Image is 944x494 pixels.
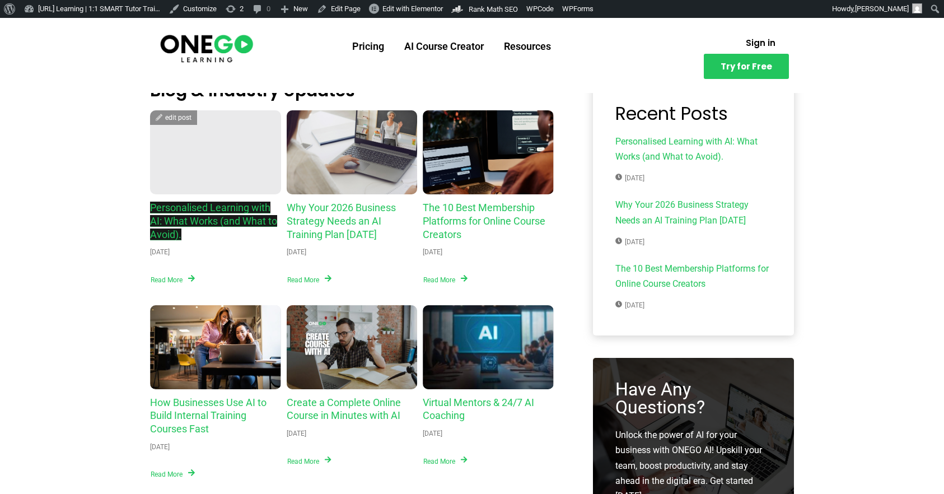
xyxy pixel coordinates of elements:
[287,202,396,240] a: Why Your 2026 Business Strategy Needs an AI Training Plan [DATE]
[615,261,772,294] span: The 10 Best Membership Platforms for Online Course Creators
[615,134,772,186] a: Personalised Learning with AI: What Works (and What to Avoid).[DATE]
[704,54,789,79] a: Try for Free
[615,134,772,167] span: Personalised Learning with AI: What Works (and What to Avoid).
[423,428,442,439] div: [DATE]
[615,300,644,311] span: [DATE]
[423,305,554,389] a: Virtual Mentors & 24/7 AI Coaching
[721,62,772,71] span: Try for Free
[287,110,418,194] a: Why Your 2026 Business Strategy Needs an AI Training Plan Today
[150,202,277,240] a: Personalised Learning with AI: What Works (and What to Avoid).
[165,114,191,122] span: edit post
[469,5,518,13] span: Rank Math SEO
[746,39,775,47] span: Sign in
[615,197,772,230] span: Why Your 2026 Business Strategy Needs an AI Training Plan [DATE]
[615,105,772,123] h3: Recent Posts
[287,455,332,467] a: Read More
[423,274,468,286] a: Read More
[423,246,442,258] div: [DATE]
[287,246,306,258] div: [DATE]
[150,82,554,99] h2: Blog & Industry Updates
[382,4,443,13] span: Edit with Elementor
[615,173,644,184] span: [DATE]
[150,110,197,125] a: edit post
[423,202,545,240] a: The 10 Best Membership Platforms for Online Course Creators
[615,261,772,313] a: The 10 Best Membership Platforms for Online Course Creators[DATE]
[150,110,281,194] a: Personalised Learning with AI: What Works (and What to Avoid).
[615,197,772,249] a: Why Your 2026 Business Strategy Needs an AI Training Plan [DATE][DATE]
[423,397,534,422] a: Virtual Mentors & 24/7 AI Coaching
[423,110,554,194] a: The 10 Best Membership Platforms for Online Course Creators
[150,305,281,389] a: How Businesses Use AI to Build Internal Training Courses Fast
[150,397,267,435] a: How Businesses Use AI to Build Internal Training Courses Fast
[150,274,195,286] a: Read More
[287,428,306,439] div: [DATE]
[615,380,772,416] h3: Have Any Questions?
[423,455,468,467] a: Read More
[615,236,644,248] span: [DATE]
[855,4,909,13] span: [PERSON_NAME]
[394,32,494,61] a: AI Course Creator
[287,397,401,422] a: Create a Complete Online Course in Minutes with AI
[150,246,170,258] div: [DATE]
[494,32,561,61] a: Resources
[287,274,332,286] a: Read More
[150,441,170,453] div: [DATE]
[287,305,418,389] a: Create a Complete Online Course in Minutes with AI
[342,32,394,61] a: Pricing
[732,32,789,54] a: Sign in
[150,468,195,480] a: Read More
